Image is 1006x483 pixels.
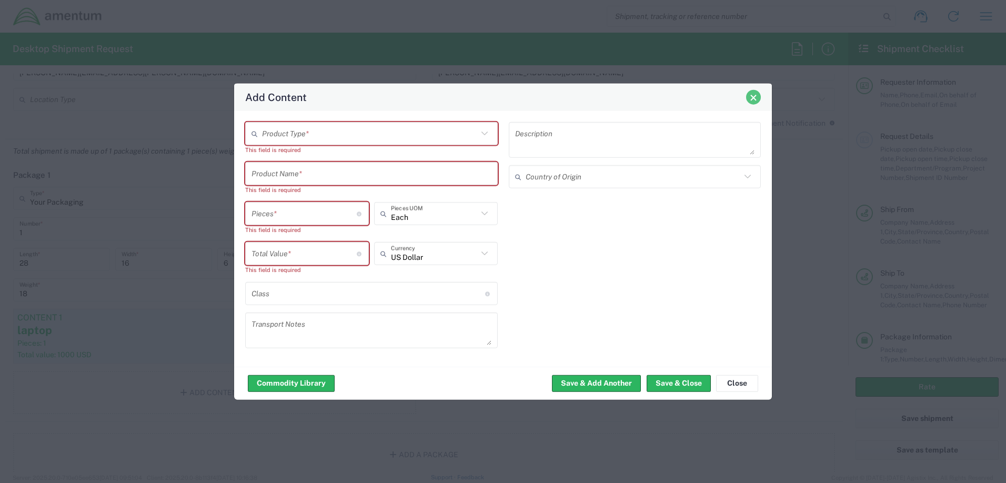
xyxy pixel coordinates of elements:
[245,145,498,155] div: This field is required
[245,89,307,105] h4: Add Content
[245,225,369,235] div: This field is required
[716,375,758,391] button: Close
[248,375,335,391] button: Commodity Library
[746,90,761,105] button: Close
[245,265,369,275] div: This field is required
[552,375,641,391] button: Save & Add Another
[647,375,711,391] button: Save & Close
[245,185,498,195] div: This field is required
